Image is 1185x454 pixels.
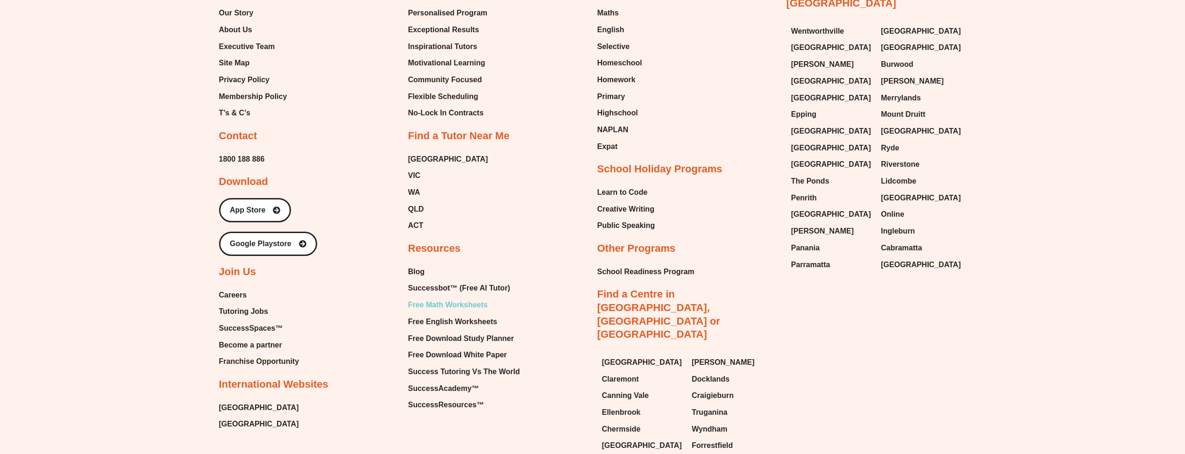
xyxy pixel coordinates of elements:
[881,41,962,55] a: [GEOGRAPHIC_DATA]
[50,156,61,161] span: ____
[881,224,962,238] a: Ingleburn
[881,124,961,138] span: [GEOGRAPHIC_DATA]
[791,91,871,105] span: [GEOGRAPHIC_DATA]
[408,348,520,362] a: Free Download White Paper
[1029,348,1185,454] iframe: Chat Widget
[597,288,720,340] a: Find a Centre in [GEOGRAPHIC_DATA], [GEOGRAPHIC_DATA] or [GEOGRAPHIC_DATA]
[219,23,287,37] a: About Us
[791,57,872,71] a: [PERSON_NAME]
[96,380,231,385] span: © Success Tutoring 2022, All rights Reserved • Levels 7-8 Mathematics
[408,265,425,279] span: Blog
[251,1,264,14] button: Draw
[881,107,925,121] span: Mount Druitt
[50,40,263,46] span: Let’s try to answer the following question together before looking at the worked example.
[602,422,683,436] a: Chermside
[408,40,477,54] span: Inspirational Tutors
[408,90,478,104] span: Flexible Scheduling
[408,219,424,233] span: ACT
[692,372,773,386] a: Docklands
[219,90,287,104] a: Membership Policy
[408,298,488,312] span: Free Math Worksheets
[881,24,961,38] span: [GEOGRAPHIC_DATA]
[881,174,916,188] span: Lidcombe
[219,401,299,415] span: [GEOGRAPHIC_DATA]
[791,241,820,255] span: Panania
[881,24,962,38] a: [GEOGRAPHIC_DATA]
[50,130,61,136] span: ____
[791,174,872,188] a: The Ponds
[791,107,816,121] span: Epping
[408,6,488,20] a: Personalised Program
[881,74,944,88] span: [PERSON_NAME]
[238,1,251,14] button: Text
[219,265,256,279] h2: Join Us
[791,41,871,55] span: [GEOGRAPHIC_DATA]
[219,152,265,166] a: 1800 188 886
[597,6,619,20] span: Maths
[881,91,921,105] span: Merrylands
[602,405,641,419] span: Ellenbrook
[597,265,695,279] span: School Readiness Program
[597,202,655,216] a: Creative Writing
[881,41,961,55] span: [GEOGRAPHIC_DATA]
[597,40,630,54] span: Selective
[219,129,257,143] h2: Contact
[597,40,642,54] a: Selective
[597,123,642,137] a: NAPLAN
[408,129,510,143] h2: Find a Tutor Near Me
[230,240,291,248] span: Google Playstore
[408,202,488,216] a: QLD
[408,281,511,295] span: Successbot™ (Free AI Tutor)
[881,91,962,105] a: Merrylands
[881,157,920,171] span: Riverstone
[219,198,291,222] a: App Store
[597,73,642,87] a: Homework
[219,417,299,431] a: [GEOGRAPHIC_DATA]
[597,219,655,233] a: Public Speaking
[881,207,904,221] span: Online
[692,355,773,369] a: [PERSON_NAME]
[219,40,275,54] span: Executive Team
[219,106,287,120] a: T’s & C’s
[597,106,642,120] a: Highschool
[791,74,872,88] a: [GEOGRAPHIC_DATA]
[881,191,962,205] a: [GEOGRAPHIC_DATA]
[408,348,507,362] span: Free Download White Paper
[50,53,255,58] span: Consider the ages (in years) of eight people who are surveyed in a coffee shop:
[408,169,421,183] span: VIC
[791,258,872,272] a: Parramatta
[791,141,872,155] a: [GEOGRAPHIC_DATA]
[50,82,142,87] span: b) FInd the mean of this set of data.
[881,141,962,155] a: Ryde
[602,389,649,403] span: Canning Vale
[219,321,283,335] span: SuccessSpaces™
[692,422,727,436] span: Wyndham
[597,23,624,37] span: English
[602,405,683,419] a: Ellenbrook
[597,185,648,199] span: Learn to Code
[791,207,871,221] span: [GEOGRAPHIC_DATA]
[791,207,872,221] a: [GEOGRAPHIC_DATA]
[881,57,962,71] a: Burwood
[408,281,520,295] a: Successbot™ (Free AI Tutor)
[219,73,287,87] a: Privacy Policy
[408,382,520,396] a: SuccessAcademy™
[408,73,482,87] span: Community Focused
[219,106,250,120] span: T’s & C’s
[597,185,655,199] a: Learn to Code
[408,56,485,70] span: Motivational Learning
[791,157,871,171] span: [GEOGRAPHIC_DATA]
[219,321,299,335] a: SuccessSpaces™
[597,56,642,70] a: Homeschool
[597,6,642,20] a: Maths
[408,73,488,87] a: Community Focused
[219,56,287,70] a: Site Map
[881,191,961,205] span: [GEOGRAPHIC_DATA]
[881,157,962,171] a: Riverstone
[791,258,830,272] span: Parramatta
[230,206,265,214] span: App Store
[219,56,250,70] span: Site Map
